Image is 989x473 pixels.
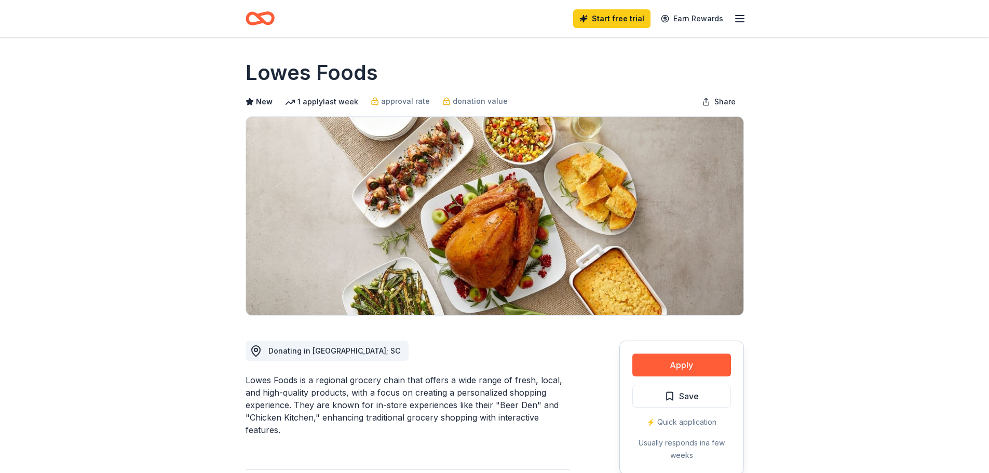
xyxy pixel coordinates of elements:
div: ⚡️ Quick application [632,416,731,428]
span: donation value [453,95,508,107]
span: Share [714,96,736,108]
button: Apply [632,354,731,376]
span: approval rate [381,95,430,107]
a: Home [246,6,275,31]
span: New [256,96,273,108]
button: Save [632,385,731,408]
div: Usually responds in a few weeks [632,437,731,462]
h1: Lowes Foods [246,58,378,87]
a: approval rate [371,95,430,107]
div: 1 apply last week [285,96,358,108]
div: Lowes Foods is a regional grocery chain that offers a wide range of fresh, local, and high-qualit... [246,374,570,436]
img: Image for Lowes Foods [246,117,743,315]
a: Start free trial [573,9,651,28]
span: Donating in [GEOGRAPHIC_DATA]; SC [268,346,400,355]
a: Earn Rewards [655,9,729,28]
button: Share [694,91,744,112]
a: donation value [442,95,508,107]
span: Save [679,389,699,403]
